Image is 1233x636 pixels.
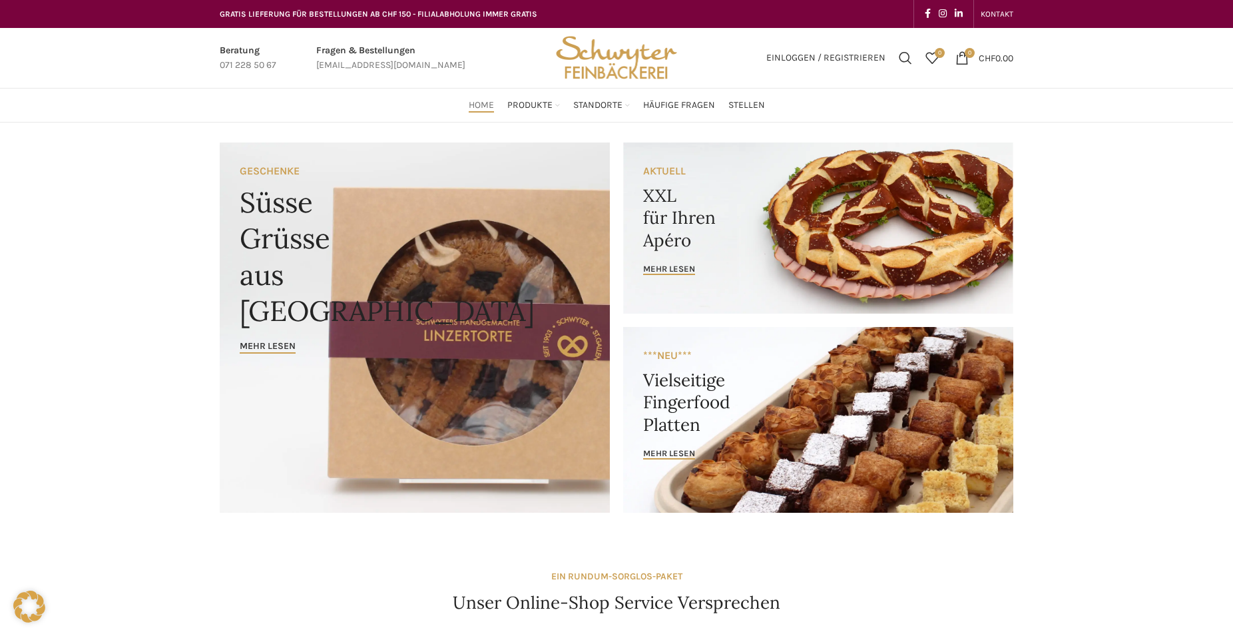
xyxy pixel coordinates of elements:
[507,99,553,112] span: Produkte
[469,99,494,112] span: Home
[573,92,630,119] a: Standorte
[213,92,1020,119] div: Main navigation
[551,571,682,582] strong: EIN RUNDUM-SORGLOS-PAKET
[220,143,610,513] a: Banner link
[965,48,975,58] span: 0
[951,5,967,23] a: Linkedin social link
[573,99,622,112] span: Standorte
[919,45,945,71] a: 0
[507,92,560,119] a: Produkte
[935,5,951,23] a: Instagram social link
[766,53,885,63] span: Einloggen / Registrieren
[919,45,945,71] div: Meine Wunschliste
[935,48,945,58] span: 0
[921,5,935,23] a: Facebook social link
[623,327,1013,513] a: Banner link
[981,9,1013,19] span: KONTAKT
[728,99,765,112] span: Stellen
[728,92,765,119] a: Stellen
[981,1,1013,27] a: KONTAKT
[949,45,1020,71] a: 0 CHF0.00
[979,52,1013,63] bdi: 0.00
[551,28,682,88] img: Bäckerei Schwyter
[979,52,995,63] span: CHF
[469,92,494,119] a: Home
[643,99,715,112] span: Häufige Fragen
[453,591,780,615] h4: Unser Online-Shop Service Versprechen
[892,45,919,71] a: Suchen
[760,45,892,71] a: Einloggen / Registrieren
[623,143,1013,314] a: Banner link
[316,43,465,73] a: Infobox link
[974,1,1020,27] div: Secondary navigation
[643,92,715,119] a: Häufige Fragen
[551,51,682,63] a: Site logo
[220,43,276,73] a: Infobox link
[220,9,537,19] span: GRATIS LIEFERUNG FÜR BESTELLUNGEN AB CHF 150 - FILIALABHOLUNG IMMER GRATIS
